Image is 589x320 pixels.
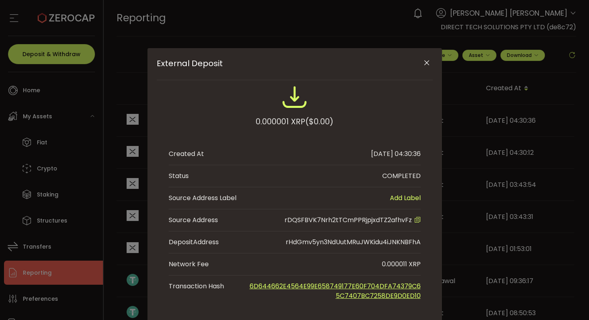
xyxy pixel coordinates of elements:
div: Created At [169,149,204,159]
span: Source Address Label [169,193,236,203]
div: 0.000011 XRP [382,259,421,269]
div: Source Address [169,215,218,225]
div: Address [169,237,219,247]
span: Transaction Hash [169,282,249,301]
span: rDQSFBVK7Nrh2tTCmPPRjpjxdTZ2afhvFz [284,215,412,225]
div: rHdGmv5yn3NdUutMRuJWKidu4iJNKNBFhA [286,237,421,247]
iframe: Chat Widget [494,233,589,320]
span: External Deposit [157,59,405,68]
span: Add Label [390,193,421,203]
div: Status [169,171,189,181]
div: [DATE] 04:30:36 [371,149,421,159]
a: 6D644662E4564E99E658749177E60F704DFA74379C65C7407BC7258DE9D0ED10 [250,282,421,300]
span: Deposit [169,237,193,247]
div: 0.000001 XRP [256,114,333,129]
div: COMPLETED [382,171,421,181]
div: Network Fee [169,259,209,269]
span: ($0.00) [305,114,333,129]
button: Close [420,56,434,70]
